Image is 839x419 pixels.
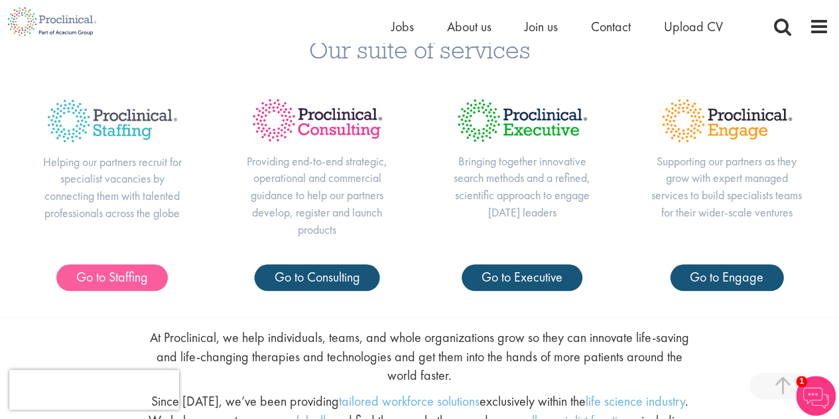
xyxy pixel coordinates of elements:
[796,376,807,387] span: 1
[56,264,168,291] a: Go to Staffing
[651,88,803,152] img: Proclinical Title
[9,370,179,410] iframe: reCAPTCHA
[690,268,763,286] span: Go to Engage
[651,153,803,221] p: Supporting our partners as they grow with expert managed services to build specialists teams for ...
[10,37,829,62] h3: Our suite of services
[143,328,696,385] p: At Proclinical, we help individuals, teams, and whole organizations grow so they can innovate lif...
[591,18,631,35] a: Contact
[255,264,380,291] a: Go to Consulting
[275,268,360,286] span: Go to Consulting
[391,18,414,35] a: Jobs
[664,18,723,35] a: Upload CV
[338,392,479,410] a: tailored workforce solutions
[36,153,188,222] p: Helping our partners recruit for specialist vacancies by connecting them with talented profession...
[462,264,582,291] a: Go to Executive
[525,18,558,35] a: Join us
[446,88,598,152] img: Proclinical Title
[447,18,491,35] a: About us
[36,88,188,153] img: Proclinical Title
[585,392,684,410] a: life science industry
[482,268,562,286] span: Go to Executive
[796,376,836,416] img: Chatbot
[241,88,393,152] img: Proclinical Title
[241,153,393,238] p: Providing end-to-end strategic, operational and commercial guidance to help our partners develop,...
[446,153,598,221] p: Bringing together innovative search methods and a refined, scientific approach to engage [DATE] l...
[76,268,148,286] span: Go to Staffing
[670,264,783,291] a: Go to Engage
